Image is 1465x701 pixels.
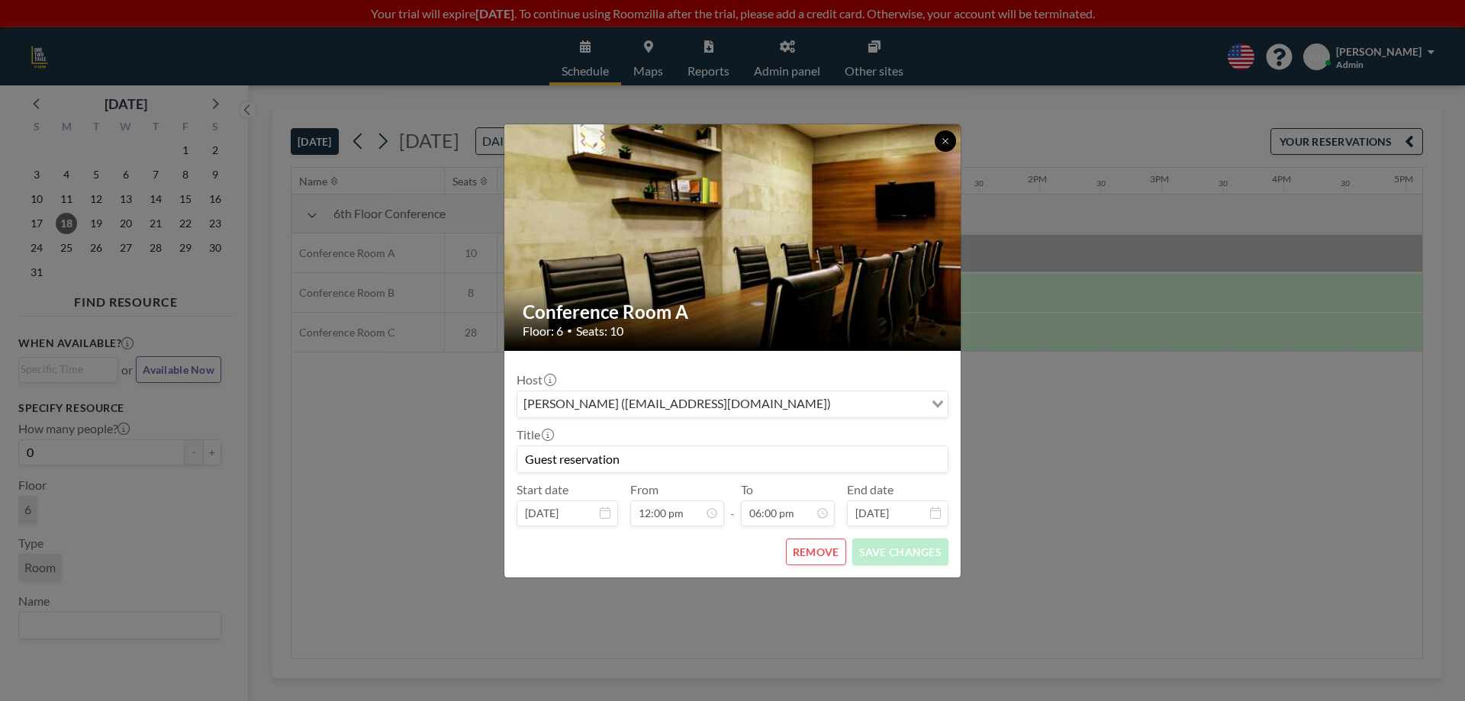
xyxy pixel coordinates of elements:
button: SAVE CHANGES [852,539,948,565]
span: Seats: 10 [576,323,623,339]
label: End date [847,482,893,497]
input: Search for option [836,394,922,414]
label: Host [517,372,555,387]
span: • [567,325,572,336]
button: REMOVE [786,539,846,565]
label: Start date [517,482,568,497]
img: 537.jpg [504,85,962,390]
span: [PERSON_NAME] ([EMAIL_ADDRESS][DOMAIN_NAME]) [520,394,834,414]
label: To [741,482,753,497]
span: Floor: 6 [523,323,563,339]
h2: Conference Room A [523,301,944,323]
label: Title [517,427,552,442]
span: - [730,487,735,521]
label: From [630,482,658,497]
input: (No title) [517,446,948,472]
div: Search for option [517,391,948,417]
